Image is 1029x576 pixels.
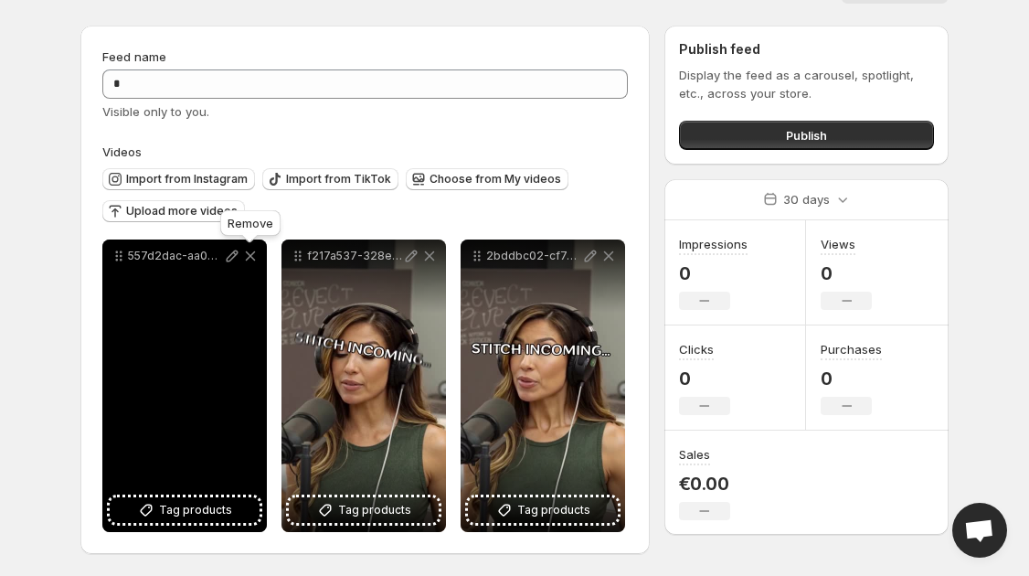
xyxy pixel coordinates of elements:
h3: Purchases [821,340,882,358]
div: 557d2dac-aa0e-43cf-9494-b3fd00243200Tag products [102,240,267,532]
p: 30 days [783,190,830,208]
p: 0 [679,368,730,389]
button: Tag products [468,497,618,523]
button: Choose from My videos [406,168,568,190]
span: Upload more videos [126,204,238,219]
span: Choose from My videos [430,172,561,187]
p: 0 [679,262,748,284]
div: 2bddbc02-cf7c-45a9-8586-d2ab9fb19dd2Tag products [461,240,625,532]
button: Import from TikTok [262,168,398,190]
span: Videos [102,144,142,159]
div: Open chat [952,503,1007,558]
h3: Sales [679,445,710,464]
h3: Views [821,235,855,253]
button: Tag products [110,497,260,523]
h3: Impressions [679,235,748,253]
p: 557d2dac-aa0e-43cf-9494-b3fd00243200 [128,249,223,263]
p: €0.00 [679,473,730,495]
button: Publish [679,121,934,150]
span: Import from TikTok [286,172,391,187]
button: Import from Instagram [102,168,255,190]
span: Feed name [102,49,166,64]
span: Tag products [517,501,590,519]
button: Upload more videos [102,200,245,222]
span: Publish [786,126,827,144]
span: Visible only to you. [102,104,209,119]
h3: Clicks [679,340,714,358]
div: f217a537-328e-45c3-8d4b-c2746430896cTag products [281,240,446,532]
p: 0 [821,262,872,284]
p: Display the feed as a carousel, spotlight, etc., across your store. [679,66,934,102]
span: Import from Instagram [126,172,248,187]
span: Tag products [338,501,411,519]
p: 0 [821,368,882,389]
p: 2bddbc02-cf7c-45a9-8586-d2ab9fb19dd2 [486,249,581,263]
p: f217a537-328e-45c3-8d4b-c2746430896c [307,249,402,263]
span: Tag products [159,501,232,519]
h2: Publish feed [679,40,934,59]
button: Tag products [289,497,439,523]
